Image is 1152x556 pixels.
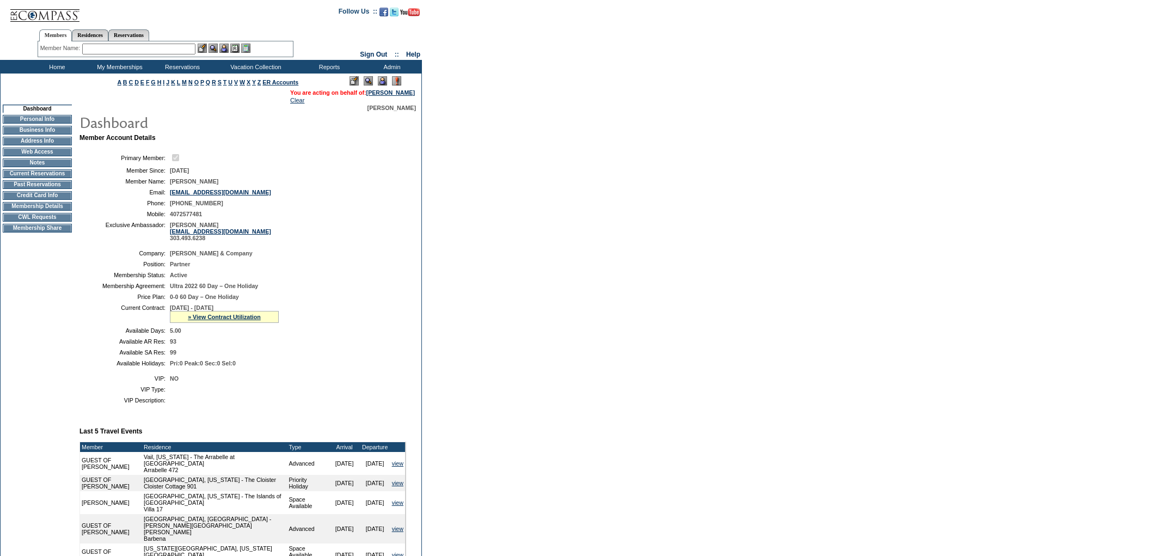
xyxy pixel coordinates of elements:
[157,79,162,85] a: H
[87,60,150,74] td: My Memberships
[140,79,144,85] a: E
[84,261,166,267] td: Position:
[3,148,72,156] td: Web Access
[79,134,156,142] b: Member Account Details
[395,51,399,58] span: ::
[84,211,166,217] td: Mobile:
[400,8,420,16] img: Subscribe to our YouTube Channel
[290,89,415,96] span: You are acting on behalf of:
[84,152,166,163] td: Primary Member:
[170,211,202,217] span: 4072577481
[80,442,142,452] td: Member
[3,191,72,200] td: Credit Card Info
[170,338,176,345] span: 93
[360,452,390,475] td: [DATE]
[359,60,422,74] td: Admin
[378,76,387,85] img: Impersonate
[287,442,329,452] td: Type
[329,452,360,475] td: [DATE]
[170,200,223,206] span: [PHONE_NUMBER]
[329,442,360,452] td: Arrival
[84,250,166,256] td: Company:
[84,304,166,323] td: Current Contract:
[212,79,216,85] a: R
[170,360,236,366] span: Pri:0 Peak:0 Sec:0 Sel:0
[3,180,72,189] td: Past Reservations
[84,338,166,345] td: Available AR Res:
[40,44,82,53] div: Member Name:
[329,514,360,543] td: [DATE]
[206,79,210,85] a: Q
[166,79,169,85] a: J
[188,314,261,320] a: » View Contract Utilization
[360,51,387,58] a: Sign Out
[80,514,142,543] td: GUEST OF [PERSON_NAME]
[123,79,127,85] a: B
[79,427,142,435] b: Last 5 Travel Events
[390,11,399,17] a: Follow us on Twitter
[287,491,329,514] td: Space Available
[366,89,415,96] a: [PERSON_NAME]
[3,202,72,211] td: Membership Details
[170,167,189,174] span: [DATE]
[392,76,401,85] img: Log Concern/Member Elevation
[142,491,287,514] td: [GEOGRAPHIC_DATA], [US_STATE] - The Islands of [GEOGRAPHIC_DATA] Villa 17
[170,261,190,267] span: Partner
[170,327,181,334] span: 5.00
[170,222,271,241] span: [PERSON_NAME] 303.493.6238
[170,250,253,256] span: [PERSON_NAME] & Company
[80,491,142,514] td: [PERSON_NAME]
[364,76,373,85] img: View Mode
[84,283,166,289] td: Membership Agreement:
[84,349,166,356] td: Available SA Res:
[198,44,207,53] img: b_edit.gif
[170,178,218,185] span: [PERSON_NAME]
[287,475,329,491] td: Priority Holiday
[367,105,416,111] span: [PERSON_NAME]
[241,44,250,53] img: b_calculator.gif
[118,79,121,85] a: A
[360,442,390,452] td: Departure
[84,167,166,174] td: Member Since:
[84,386,166,393] td: VIP Type:
[329,475,360,491] td: [DATE]
[3,158,72,167] td: Notes
[247,79,250,85] a: X
[84,178,166,185] td: Member Name:
[182,79,187,85] a: M
[3,213,72,222] td: CWL Requests
[209,44,218,53] img: View
[360,514,390,543] td: [DATE]
[223,79,227,85] a: T
[329,491,360,514] td: [DATE]
[80,452,142,475] td: GUEST OF [PERSON_NAME]
[400,11,420,17] a: Subscribe to our YouTube Channel
[3,115,72,124] td: Personal Info
[79,111,297,133] img: pgTtlDashboard.gif
[84,189,166,195] td: Email:
[84,222,166,241] td: Exclusive Ambassador:
[188,79,193,85] a: N
[230,44,240,53] img: Reservations
[72,29,108,41] a: Residences
[392,499,403,506] a: view
[258,79,261,85] a: Z
[163,79,164,85] a: I
[287,452,329,475] td: Advanced
[170,272,187,278] span: Active
[142,475,287,491] td: [GEOGRAPHIC_DATA], [US_STATE] - The Cloister Cloister Cottage 901
[360,475,390,491] td: [DATE]
[142,452,287,475] td: Vail, [US_STATE] - The Arrabelle at [GEOGRAPHIC_DATA] Arrabelle 472
[151,79,155,85] a: G
[39,29,72,41] a: Members
[24,60,87,74] td: Home
[177,79,180,85] a: L
[170,304,213,311] span: [DATE] - [DATE]
[3,224,72,233] td: Membership Share
[170,228,271,235] a: [EMAIL_ADDRESS][DOMAIN_NAME]
[170,349,176,356] span: 99
[3,105,72,113] td: Dashboard
[146,79,150,85] a: F
[171,79,175,85] a: K
[252,79,256,85] a: Y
